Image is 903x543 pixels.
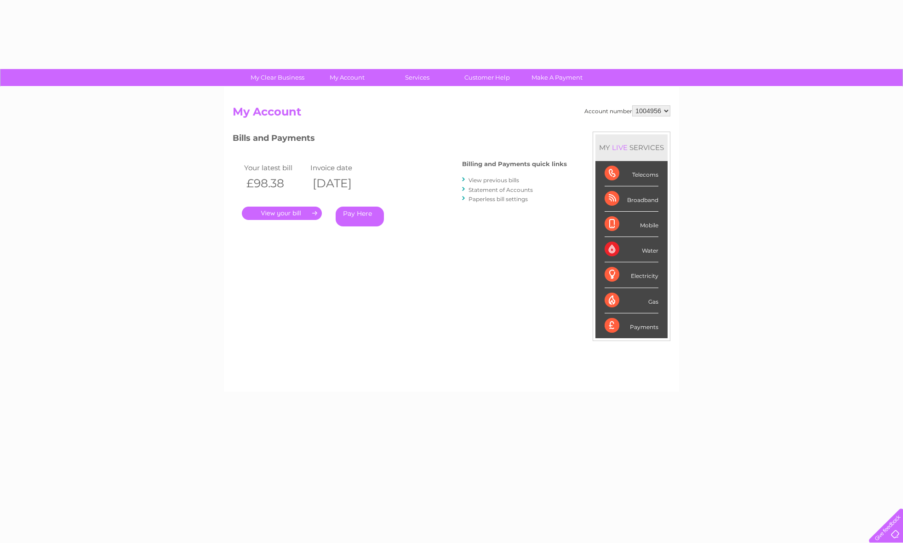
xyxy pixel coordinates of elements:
[336,207,384,226] a: Pay Here
[242,207,322,220] a: .
[379,69,455,86] a: Services
[233,132,567,148] h3: Bills and Payments
[610,143,629,152] div: LIVE
[309,69,385,86] a: My Account
[233,105,670,123] h2: My Account
[462,161,567,168] h4: Billing and Payments quick links
[308,174,374,193] th: [DATE]
[605,186,658,212] div: Broadband
[595,134,668,161] div: MY SERVICES
[242,162,308,174] td: Your latest bill
[469,177,519,184] a: View previous bills
[605,313,658,338] div: Payments
[605,262,658,288] div: Electricity
[605,288,658,313] div: Gas
[519,69,595,86] a: Make A Payment
[449,69,525,86] a: Customer Help
[605,212,658,237] div: Mobile
[308,162,374,174] td: Invoice date
[240,69,315,86] a: My Clear Business
[605,237,658,262] div: Water
[605,161,658,186] div: Telecoms
[469,186,533,193] a: Statement of Accounts
[469,196,528,202] a: Paperless bill settings
[242,174,308,193] th: £98.38
[584,105,670,116] div: Account number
